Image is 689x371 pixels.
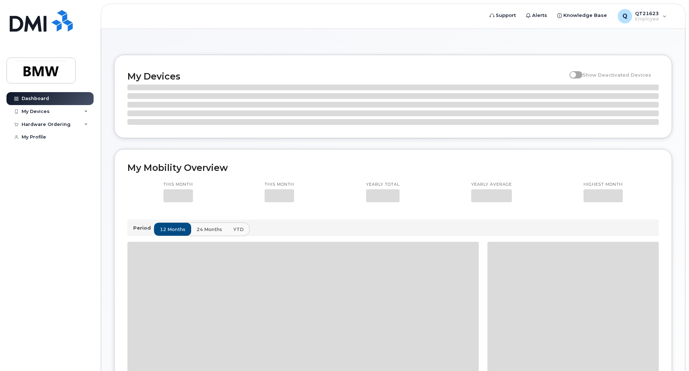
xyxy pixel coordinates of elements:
[163,182,193,187] p: This month
[233,226,244,233] span: YTD
[582,72,651,78] span: Show Deactivated Devices
[127,71,566,82] h2: My Devices
[127,162,659,173] h2: My Mobility Overview
[569,68,575,74] input: Show Deactivated Devices
[197,226,222,233] span: 24 months
[471,182,512,187] p: Yearly average
[584,182,623,187] p: Highest month
[366,182,400,187] p: Yearly total
[265,182,294,187] p: This month
[133,225,154,231] p: Period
